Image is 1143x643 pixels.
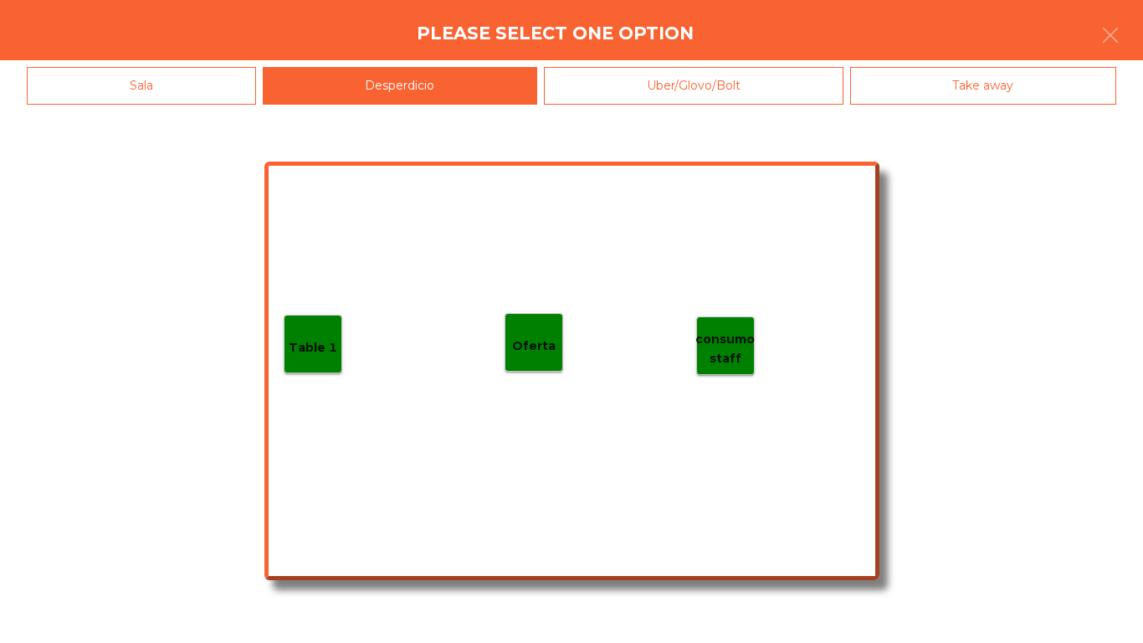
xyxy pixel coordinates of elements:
p: Oferta [512,337,556,356]
h4: Please select one option [417,21,694,46]
div: Desperdicio [263,67,538,105]
div: Sala [27,67,256,105]
p: Table 1 [289,338,337,358]
div: Uber/Glovo/Bolt [544,67,843,105]
div: Take away [850,67,1117,105]
p: consumo staff [695,330,755,368]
